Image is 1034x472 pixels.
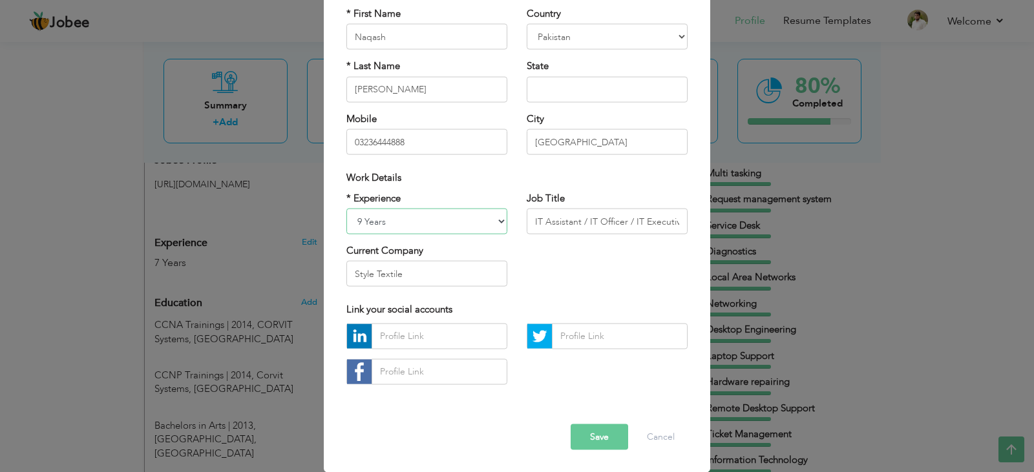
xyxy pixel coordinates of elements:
[346,191,401,205] label: * Experience
[372,323,507,349] input: Profile Link
[527,7,561,21] label: Country
[552,323,688,349] input: Profile Link
[527,191,565,205] label: Job Title
[634,424,688,449] button: Cancel
[346,112,377,125] label: Mobile
[347,359,372,384] img: facebook
[346,171,401,184] span: Work Details
[527,112,544,125] label: City
[346,7,401,21] label: * First Name
[346,244,423,258] label: Current Company
[527,59,549,73] label: State
[527,323,552,348] img: Twitter
[346,59,400,73] label: * Last Name
[347,323,372,348] img: linkedin
[346,303,452,316] span: Link your social accounts
[571,424,628,449] button: Save
[372,358,507,384] input: Profile Link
